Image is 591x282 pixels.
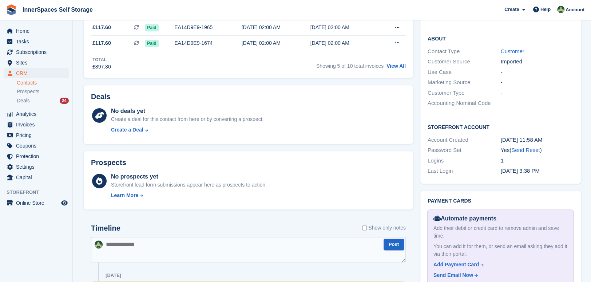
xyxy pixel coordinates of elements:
[111,126,143,134] div: Create a Deal
[428,157,501,165] div: Logins
[501,48,524,54] a: Customer
[433,271,473,279] div: Send Email Now
[106,273,121,278] div: [DATE]
[428,78,501,87] div: Marketing Source
[501,157,574,165] div: 1
[4,151,69,161] a: menu
[91,158,126,167] h2: Prospects
[60,199,69,207] a: Preview store
[4,109,69,119] a: menu
[111,172,267,181] div: No prospects yet
[428,58,501,66] div: Customer Source
[428,68,501,77] div: Use Case
[92,63,111,71] div: £897.80
[501,58,574,66] div: Imported
[16,68,60,78] span: CRM
[92,24,111,31] span: £117.60
[111,181,267,189] div: Storefront lead form submissions appear here as prospects to action.
[16,109,60,119] span: Analytics
[428,146,501,154] div: Password Set
[4,26,69,36] a: menu
[16,162,60,172] span: Settings
[428,89,501,97] div: Customer Type
[111,107,263,115] div: No deals yet
[16,120,60,130] span: Invoices
[310,24,379,31] div: [DATE] 02:00 AM
[174,39,241,47] div: EA14D9E9-1674
[92,56,111,63] div: Total
[501,78,574,87] div: -
[17,97,69,105] a: Deals 24
[428,35,574,42] h2: About
[501,89,574,97] div: -
[91,93,110,101] h2: Deals
[386,63,406,69] a: View All
[316,63,384,69] span: Showing 5 of 10 total invoices
[6,4,17,15] img: stora-icon-8386f47178a22dfd0bd8f6a31ec36ba5ce8667c1dd55bd0f319d3a0aa187defe.svg
[501,146,574,154] div: Yes
[4,141,69,151] a: menu
[511,147,540,153] a: Send Reset
[540,6,551,13] span: Help
[4,47,69,57] a: menu
[16,198,60,208] span: Online Store
[362,224,406,232] label: Show only notes
[4,162,69,172] a: menu
[17,88,39,95] span: Prospects
[384,239,404,251] button: Post
[111,126,263,134] a: Create a Deal
[433,261,479,269] div: Add Payment Card
[16,130,60,140] span: Pricing
[16,47,60,57] span: Subscriptions
[362,224,367,232] input: Show only notes
[501,136,574,144] div: [DATE] 11:58 AM
[17,97,30,104] span: Deals
[428,47,501,56] div: Contact Type
[428,136,501,144] div: Account Created
[501,68,574,77] div: -
[4,130,69,140] a: menu
[433,214,567,223] div: Automate payments
[4,58,69,68] a: menu
[4,68,69,78] a: menu
[91,224,120,232] h2: Timeline
[310,39,379,47] div: [DATE] 02:00 AM
[111,115,263,123] div: Create a deal for this contact from here or by converting a prospect.
[92,39,111,47] span: £117.60
[16,141,60,151] span: Coupons
[16,36,60,47] span: Tasks
[433,224,567,240] div: Add their debit or credit card to remove admin and save time.
[16,58,60,68] span: Sites
[17,88,69,95] a: Prospects
[504,6,519,13] span: Create
[145,24,158,31] span: Paid
[4,36,69,47] a: menu
[4,120,69,130] a: menu
[557,6,564,13] img: Paula Amey
[433,243,567,258] div: You can add it for them, or send an email asking they add it via their portal.
[4,198,69,208] a: menu
[7,189,72,196] span: Storefront
[17,79,69,86] a: Contacts
[428,99,501,107] div: Accounting Nominal Code
[428,198,574,204] h2: Payment cards
[60,98,69,104] div: 24
[242,39,310,47] div: [DATE] 02:00 AM
[16,151,60,161] span: Protection
[145,40,158,47] span: Paid
[566,6,584,13] span: Account
[111,192,138,199] div: Learn More
[433,261,564,269] a: Add Payment Card
[16,26,60,36] span: Home
[428,123,574,130] h2: Storefront Account
[501,168,540,174] time: 2025-03-03 15:38:18 UTC
[16,172,60,183] span: Capital
[242,24,310,31] div: [DATE] 02:00 AM
[4,172,69,183] a: menu
[20,4,96,16] a: InnerSpaces Self Storage
[174,24,241,31] div: EA14D9E9-1965
[95,240,103,248] img: Paula Amey
[111,192,267,199] a: Learn More
[428,167,501,175] div: Last Login
[509,147,542,153] span: ( )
